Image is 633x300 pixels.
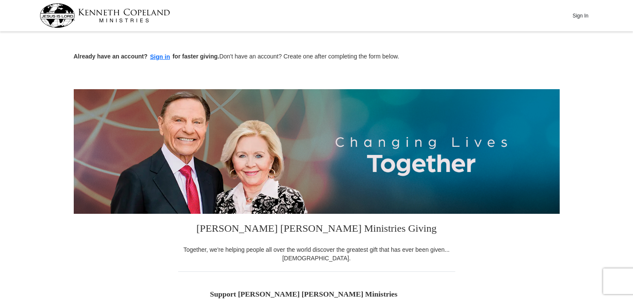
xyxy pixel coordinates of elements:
[178,245,455,262] div: Together, we're helping people all over the world discover the greatest gift that has ever been g...
[74,52,560,62] p: Don't have an account? Create one after completing the form below.
[178,214,455,245] h3: [PERSON_NAME] [PERSON_NAME] Ministries Giving
[568,9,593,22] button: Sign In
[40,3,170,28] img: kcm-header-logo.svg
[74,53,220,60] strong: Already have an account? for faster giving.
[147,52,173,62] button: Sign in
[210,290,423,299] h5: Support [PERSON_NAME] [PERSON_NAME] Ministries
